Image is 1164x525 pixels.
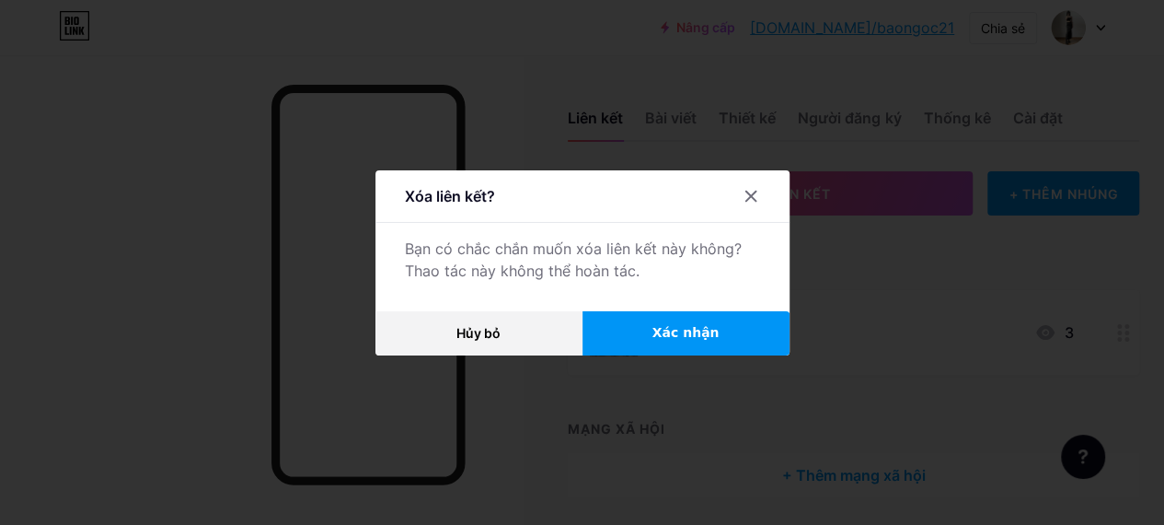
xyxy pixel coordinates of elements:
font: Xác nhận [652,325,720,340]
font: Bạn có chắc chắn muốn xóa liên kết này không? Thao tác này không thể hoàn tác. [405,239,742,280]
button: Xác nhận [582,311,789,356]
button: Hủy bỏ [375,311,582,356]
font: Xóa liên kết? [405,187,495,205]
font: Hủy bỏ [456,325,501,341]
